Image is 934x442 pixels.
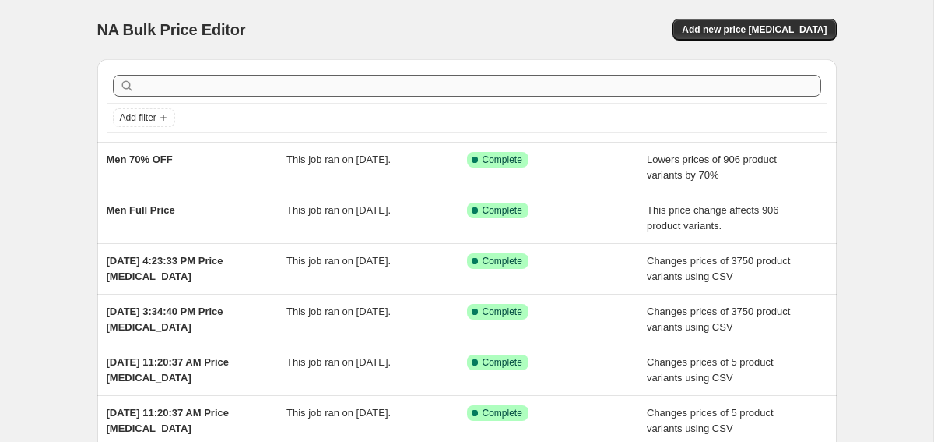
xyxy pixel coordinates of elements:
span: This job ran on [DATE]. [286,154,391,165]
span: This job ran on [DATE]. [286,407,391,419]
span: NA Bulk Price Editor [97,21,246,38]
span: Complete [483,356,522,369]
span: Men 70% OFF [107,154,173,165]
span: Add new price [MEDICAL_DATA] [682,23,827,36]
span: [DATE] 3:34:40 PM Price [MEDICAL_DATA] [107,306,223,333]
span: Complete [483,306,522,318]
span: This price change affects 906 product variants. [647,204,779,232]
span: Changes prices of 5 product variants using CSV [647,407,774,434]
span: Men Full Price [107,204,175,216]
span: [DATE] 11:20:37 AM Price [MEDICAL_DATA] [107,407,230,434]
span: This job ran on [DATE]. [286,255,391,267]
span: This job ran on [DATE]. [286,204,391,216]
span: Changes prices of 3750 product variants using CSV [647,255,790,282]
span: This job ran on [DATE]. [286,306,391,317]
button: Add new price [MEDICAL_DATA] [672,19,836,41]
span: Changes prices of 5 product variants using CSV [647,356,774,384]
span: This job ran on [DATE]. [286,356,391,368]
button: Add filter [113,108,175,127]
span: [DATE] 4:23:33 PM Price [MEDICAL_DATA] [107,255,223,282]
span: [DATE] 11:20:37 AM Price [MEDICAL_DATA] [107,356,230,384]
span: Changes prices of 3750 product variants using CSV [647,306,790,333]
span: Complete [483,204,522,217]
span: Complete [483,255,522,267]
span: Add filter [120,111,156,124]
span: Complete [483,407,522,419]
span: Lowers prices of 906 product variants by 70% [647,154,777,181]
span: Complete [483,154,522,166]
